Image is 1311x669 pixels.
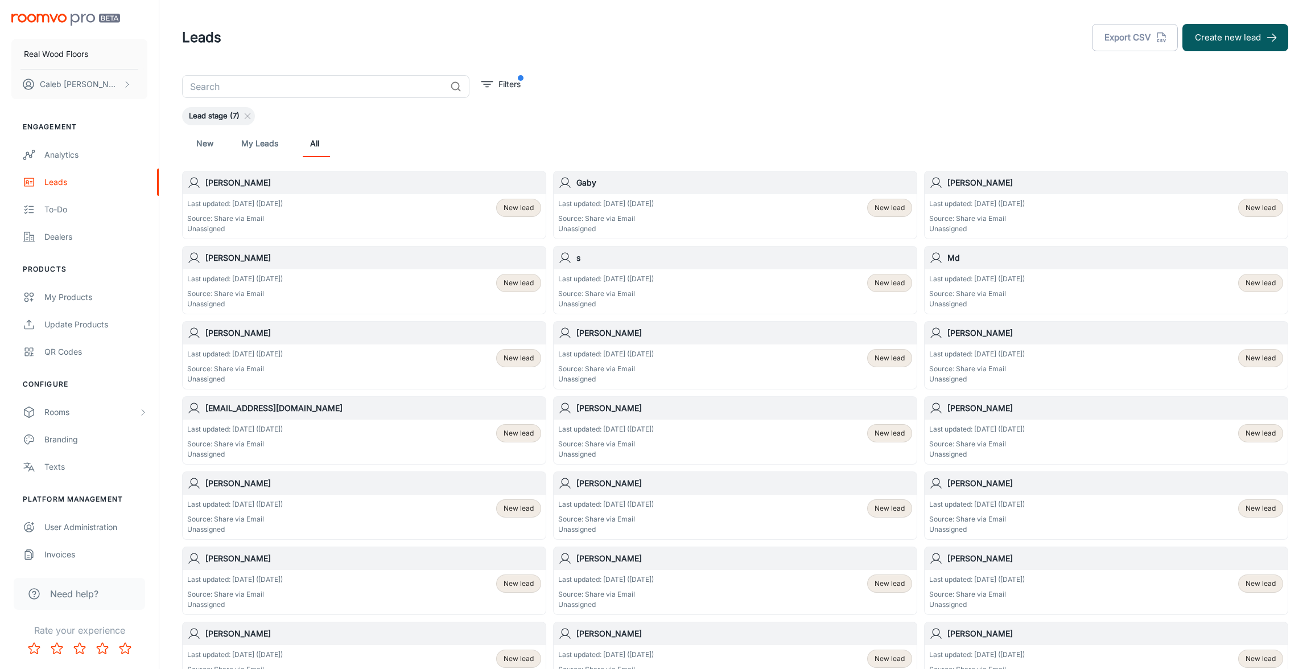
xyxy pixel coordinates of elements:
p: Source: Share via Email [558,289,654,299]
p: Last updated: [DATE] ([DATE]) [558,199,654,209]
span: New lead [875,503,905,514]
h6: [PERSON_NAME] [576,552,912,565]
p: Source: Share via Email [187,439,283,449]
p: Unassigned [929,524,1025,535]
p: Unassigned [558,600,654,610]
span: New lead [504,203,534,213]
p: Last updated: [DATE] ([DATE]) [929,574,1025,585]
input: Search [182,75,446,98]
span: New lead [875,203,905,213]
p: Source: Share via Email [929,439,1025,449]
button: Rate 2 star [46,637,68,660]
span: New lead [504,578,534,589]
a: [PERSON_NAME]Last updated: [DATE] ([DATE])Source: Share via EmailUnassignedNew lead [182,171,546,239]
p: Source: Share via Email [558,439,654,449]
h6: [PERSON_NAME] [947,327,1283,339]
p: Source: Share via Email [558,589,654,600]
span: Lead stage (7) [182,110,246,122]
p: Last updated: [DATE] ([DATE]) [558,650,654,660]
a: [PERSON_NAME]Last updated: [DATE] ([DATE])Source: Share via EmailUnassignedNew lead [553,547,917,615]
p: Unassigned [558,374,654,384]
div: QR Codes [44,346,147,358]
p: Real Wood Floors [24,48,88,60]
p: Last updated: [DATE] ([DATE]) [187,349,283,359]
div: Analytics [44,149,147,161]
span: New lead [1246,353,1276,363]
p: Source: Share via Email [558,514,654,524]
button: Rate 4 star [91,637,114,660]
span: New lead [1246,278,1276,288]
a: sLast updated: [DATE] ([DATE])Source: Share via EmailUnassignedNew lead [553,246,917,314]
div: Invoices [44,548,147,561]
p: Last updated: [DATE] ([DATE]) [558,574,654,585]
h6: [PERSON_NAME] [947,627,1283,640]
p: Source: Share via Email [558,364,654,374]
a: [PERSON_NAME]Last updated: [DATE] ([DATE])Source: Share via EmailUnassignedNew lead [182,246,546,314]
span: New lead [504,654,534,664]
h6: [PERSON_NAME] [576,327,912,339]
p: Unassigned [558,224,654,234]
a: [PERSON_NAME]Last updated: [DATE] ([DATE])Source: Share via EmailUnassignedNew lead [553,471,917,540]
p: Unassigned [558,449,654,459]
span: New lead [504,353,534,363]
a: MdLast updated: [DATE] ([DATE])Source: Share via EmailUnassignedNew lead [924,246,1288,314]
span: New lead [1246,503,1276,514]
h6: [PERSON_NAME] [205,477,541,490]
p: Source: Share via Email [929,289,1025,299]
p: Unassigned [558,524,654,535]
img: Roomvo PRO Beta [11,14,120,26]
p: Unassigned [187,374,283,384]
p: Unassigned [929,374,1025,384]
p: Source: Share via Email [929,514,1025,524]
a: New [191,130,218,157]
p: Source: Share via Email [187,589,283,600]
h6: [PERSON_NAME] [576,402,912,414]
p: Last updated: [DATE] ([DATE]) [187,499,283,510]
p: Last updated: [DATE] ([DATE]) [558,349,654,359]
p: Last updated: [DATE] ([DATE]) [929,499,1025,510]
p: Unassigned [929,224,1025,234]
p: Source: Share via Email [929,214,1025,224]
a: [PERSON_NAME]Last updated: [DATE] ([DATE])Source: Share via EmailUnassignedNew lead [924,547,1288,615]
h6: [PERSON_NAME] [947,402,1283,414]
span: New lead [875,428,905,438]
p: Last updated: [DATE] ([DATE]) [929,349,1025,359]
p: Unassigned [187,449,283,459]
a: All [301,130,328,157]
div: Update Products [44,318,147,331]
a: [PERSON_NAME]Last updated: [DATE] ([DATE])Source: Share via EmailUnassignedNew lead [182,471,546,540]
h6: [EMAIL_ADDRESS][DOMAIN_NAME] [205,402,541,414]
button: Real Wood Floors [11,39,147,69]
p: Unassigned [187,224,283,234]
p: Filters [498,78,521,91]
h6: [PERSON_NAME] [205,627,541,640]
div: User Administration [44,521,147,533]
div: My Products [44,291,147,303]
h6: [PERSON_NAME] [947,177,1283,189]
span: Need help? [50,587,98,601]
p: Last updated: [DATE] ([DATE]) [929,199,1025,209]
a: [PERSON_NAME]Last updated: [DATE] ([DATE])Source: Share via EmailUnassignedNew lead [924,171,1288,239]
p: Source: Share via Email [929,364,1025,374]
span: New lead [875,654,905,664]
p: Caleb [PERSON_NAME] [40,78,120,91]
a: My Leads [241,130,278,157]
p: Unassigned [187,600,283,610]
div: Texts [44,461,147,473]
p: Source: Share via Email [558,214,654,224]
div: Dealers [44,231,147,243]
p: Source: Share via Email [187,364,283,374]
p: Unassigned [929,449,1025,459]
span: New lead [875,353,905,363]
div: Branding [44,433,147,446]
button: Export CSV [1092,24,1178,51]
p: Unassigned [187,524,283,535]
h6: [PERSON_NAME] [576,627,912,640]
div: Lead stage (7) [182,107,255,125]
span: New lead [1246,428,1276,438]
p: Last updated: [DATE] ([DATE]) [187,424,283,434]
a: [PERSON_NAME]Last updated: [DATE] ([DATE])Source: Share via EmailUnassignedNew lead [924,471,1288,540]
a: [EMAIL_ADDRESS][DOMAIN_NAME]Last updated: [DATE] ([DATE])Source: Share via EmailUnassignedNew lead [182,396,546,465]
h6: s [576,252,912,264]
h6: [PERSON_NAME] [576,477,912,490]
